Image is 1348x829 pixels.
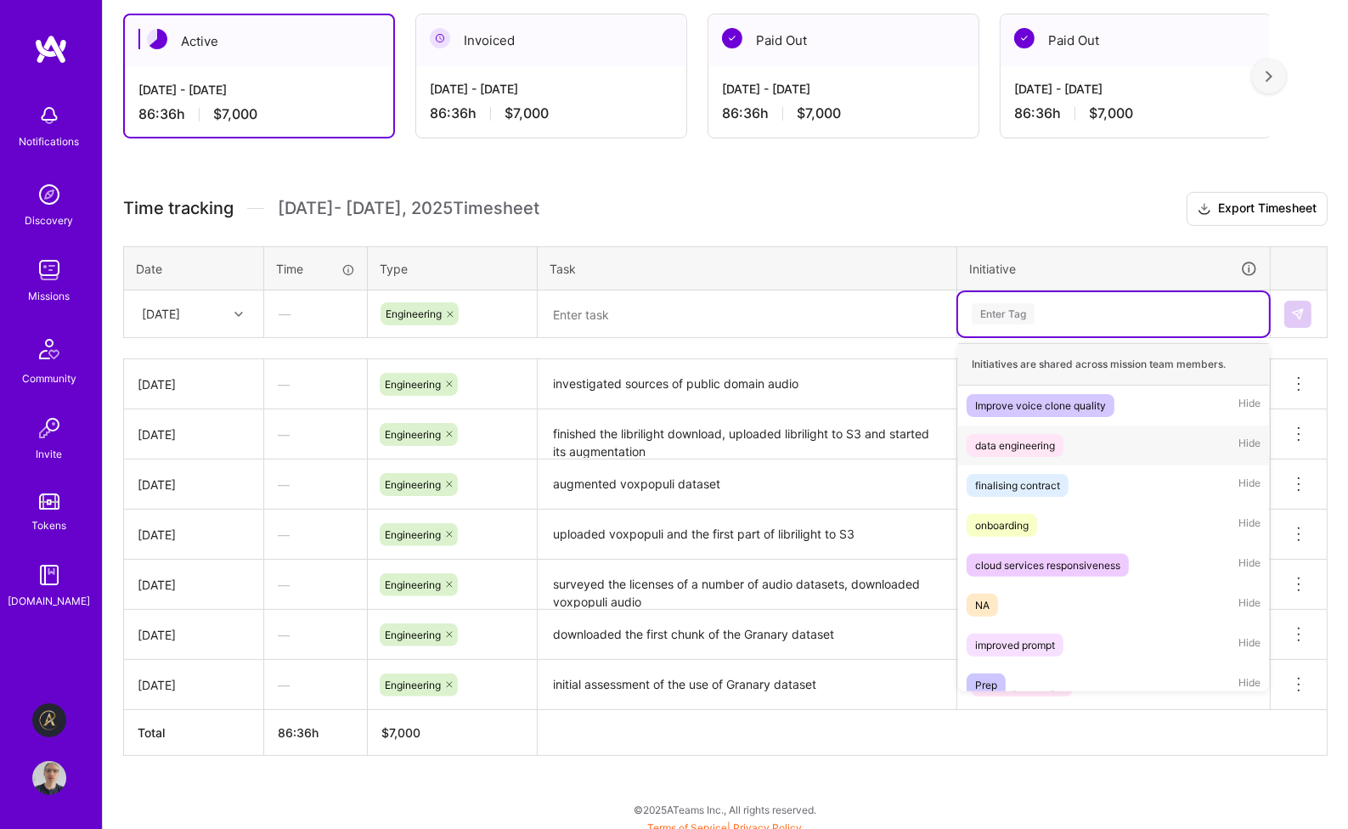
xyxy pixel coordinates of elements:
i: icon Download [1198,200,1211,218]
div: [DATE] [138,375,250,393]
div: Paid Out [708,14,979,66]
span: Time tracking [123,198,234,219]
div: cloud services responsiveness [975,556,1120,574]
img: bell [32,99,66,133]
span: $7,000 [213,105,257,123]
span: Hide [1238,434,1261,457]
img: Invite [32,411,66,445]
div: [DATE] [138,676,250,694]
th: 86:36h [264,710,368,756]
img: Aldea: Transforming Behavior Change Through AI-Driven Coaching [32,703,66,737]
div: [DATE] [138,426,250,443]
span: Engineering [385,478,441,491]
img: Active [147,29,167,49]
span: Hide [1238,394,1261,417]
span: Engineering [385,679,441,691]
div: NA [975,596,990,614]
img: tokens [39,493,59,510]
img: User Avatar [32,761,66,795]
div: finalising contract [975,477,1060,494]
span: Engineering [385,378,441,391]
div: Community [22,369,76,387]
textarea: surveyed the licenses of a number of audio datasets, downloaded voxpopuli audio [539,561,955,608]
div: [DOMAIN_NAME] [8,592,91,610]
span: Hide [1238,474,1261,497]
div: Missions [29,287,71,305]
span: Engineering [385,629,441,641]
th: Date [124,246,264,290]
div: [DATE] [142,305,180,323]
textarea: investigated sources of public domain audio [539,361,955,408]
span: Hide [1238,634,1261,657]
div: Invite [37,445,63,463]
th: Type [368,246,538,290]
span: Engineering [385,428,441,441]
th: Task [538,246,957,290]
div: — [264,612,367,657]
div: [DATE] - [DATE] [1014,80,1257,98]
div: Active [125,15,393,67]
div: Invoiced [416,14,686,66]
img: Paid Out [722,28,742,48]
span: Engineering [386,307,442,320]
img: teamwork [32,253,66,287]
th: Total [124,710,264,756]
div: Notifications [20,133,80,150]
span: Engineering [385,528,441,541]
div: Initiative [969,259,1258,279]
div: — [265,291,366,336]
div: [DATE] [138,576,250,594]
div: [DATE] [138,626,250,644]
th: $7,000 [368,710,538,756]
div: — [264,663,367,708]
span: $7,000 [505,104,549,122]
div: 86:36 h [1014,104,1257,122]
textarea: initial assessment of the use of Granary dataset [539,662,955,708]
div: — [264,412,367,457]
span: $7,000 [1089,104,1133,122]
span: $7,000 [797,104,841,122]
img: Community [29,329,70,369]
span: [DATE] - [DATE] , 2025 Timesheet [278,198,539,219]
div: 86:36 h [430,104,673,122]
div: [DATE] - [DATE] [138,81,380,99]
div: — [264,362,367,407]
img: Paid Out [1014,28,1035,48]
img: Submit [1291,307,1305,321]
div: Discovery [25,211,74,229]
a: User Avatar [28,761,71,795]
div: Initiatives are shared across mission team members. [958,343,1269,386]
div: [DATE] [138,476,250,493]
img: right [1266,70,1272,82]
img: discovery [32,178,66,211]
div: — [264,512,367,557]
div: [DATE] [138,526,250,544]
div: [DATE] - [DATE] [430,80,673,98]
div: improved prompt [975,636,1055,654]
div: Tokens [32,516,67,534]
div: — [264,562,367,607]
div: onboarding [975,516,1029,534]
span: Hide [1238,554,1261,577]
textarea: finished the librilight download, uploaded librilight to S3 and started its augmentation [539,411,955,458]
div: Enter Tag [972,301,1035,327]
i: icon Chevron [234,310,243,319]
span: Hide [1238,674,1261,696]
div: data engineering [975,437,1055,454]
div: 86:36 h [722,104,965,122]
span: Hide [1238,514,1261,537]
img: Invoiced [430,28,450,48]
img: guide book [32,558,66,592]
div: — [264,462,367,507]
button: Export Timesheet [1187,192,1328,226]
div: Time [276,260,355,278]
div: Improve voice clone quality [975,397,1106,414]
textarea: augmented voxpopuli dataset [539,461,955,508]
div: Paid Out [1001,14,1271,66]
div: Prep [975,676,997,694]
span: data engineering [976,679,1056,691]
span: Hide [1238,594,1261,617]
div: 86:36 h [138,105,380,123]
div: [DATE] - [DATE] [722,80,965,98]
img: logo [34,34,68,65]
